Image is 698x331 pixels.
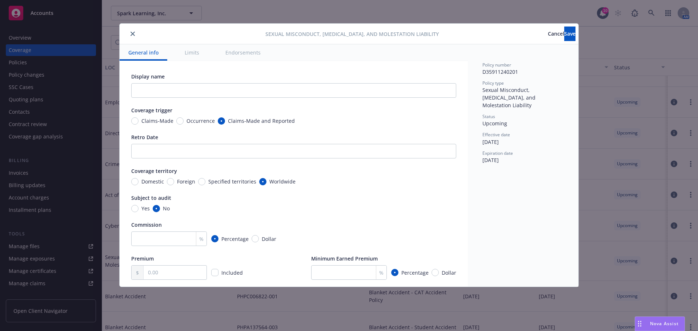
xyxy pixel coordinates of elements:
span: No [163,205,170,212]
input: Occurrence [176,117,184,125]
span: Yes [141,205,150,212]
button: Limits [176,44,208,61]
input: Foreign [167,178,174,185]
button: Nova Assist [635,316,685,331]
span: Percentage [221,235,249,243]
span: Policy type [482,80,504,86]
span: Save [564,30,575,37]
button: General info [120,44,167,61]
span: Sexual Misconduct, [MEDICAL_DATA], and Molestation Liability [265,30,439,38]
span: [DATE] [482,157,499,164]
span: Commission [131,221,162,228]
span: Effective date [482,132,510,138]
span: Coverage trigger [131,107,172,114]
span: Retro Date [131,134,158,141]
input: Percentage [211,235,218,242]
span: Policy number [482,62,511,68]
span: Sexual Misconduct, [MEDICAL_DATA], and Molestation Liability [482,86,537,109]
span: Worldwide [269,178,296,185]
button: Save [564,27,575,41]
span: Premium [131,255,154,262]
span: Cancel [548,30,564,37]
span: Status [482,113,495,120]
span: Domestic [141,178,164,185]
input: Worldwide [259,178,266,185]
span: Percentage [401,269,429,276]
input: Percentage [391,269,398,276]
div: Drag to move [635,317,644,331]
span: % [199,235,204,243]
span: Coverage territory [131,167,177,174]
span: % [379,269,384,276]
span: Occurrence [186,117,215,125]
input: Claims-Made and Reported [218,117,225,125]
button: close [128,29,137,38]
input: Domestic [131,178,139,185]
input: Dollar [252,235,259,242]
span: Dollar [442,269,456,276]
input: No [153,205,160,212]
span: Upcoming [482,120,507,127]
span: Claims-Made and Reported [228,117,295,125]
span: D35911240201 [482,68,518,75]
span: Specified territories [208,178,256,185]
button: Endorsements [217,44,269,61]
span: Included [221,269,243,276]
span: Claims-Made [141,117,173,125]
span: Display name [131,73,165,80]
span: Nova Assist [650,320,679,327]
span: [DATE] [482,138,499,145]
span: Minimum Earned Premium [311,255,378,262]
button: Cancel [548,27,564,41]
span: Dollar [262,235,276,243]
input: Specified territories [198,178,205,185]
input: 0.00 [144,266,206,279]
span: Subject to audit [131,194,171,201]
span: Foreign [177,178,195,185]
input: Yes [131,205,139,212]
input: Dollar [432,269,439,276]
input: Claims-Made [131,117,139,125]
span: Expiration date [482,150,513,156]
